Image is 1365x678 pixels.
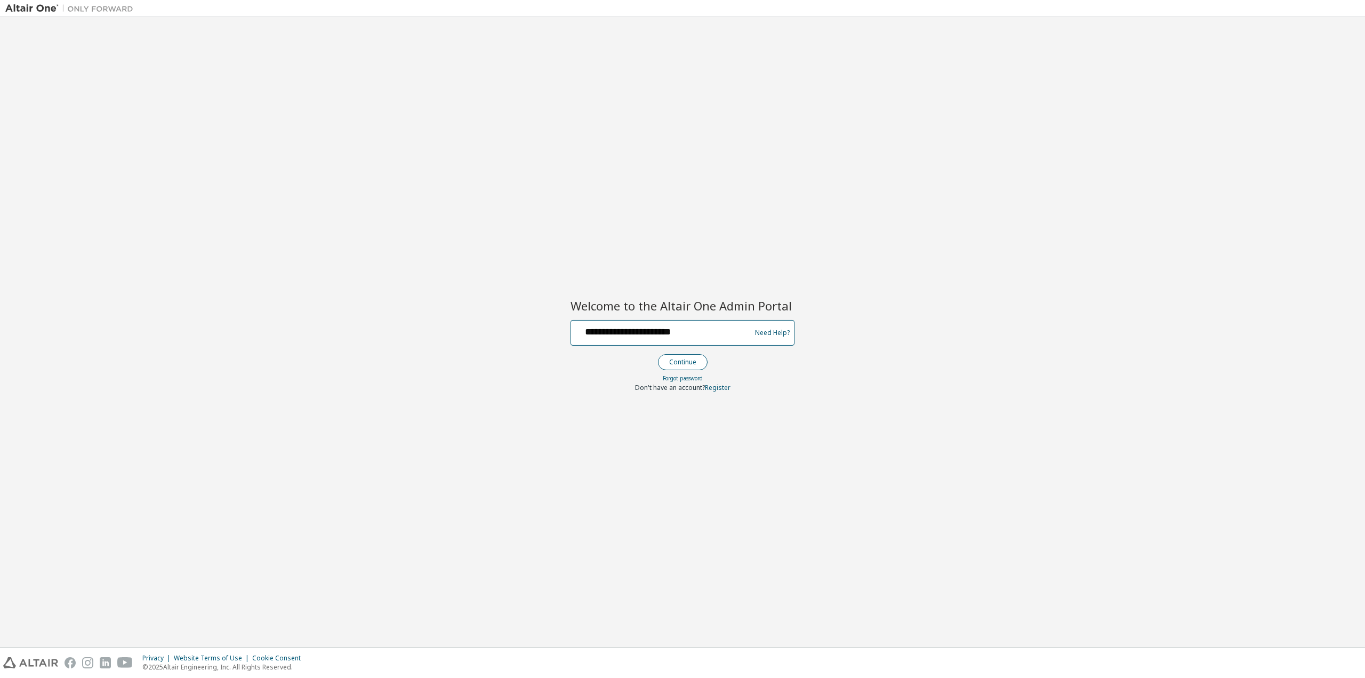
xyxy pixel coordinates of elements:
[100,657,111,668] img: linkedin.svg
[3,657,58,668] img: altair_logo.svg
[755,332,790,333] a: Need Help?
[174,654,252,663] div: Website Terms of Use
[635,383,705,392] span: Don't have an account?
[82,657,93,668] img: instagram.svg
[142,654,174,663] div: Privacy
[65,657,76,668] img: facebook.svg
[142,663,307,672] p: © 2025 Altair Engineering, Inc. All Rights Reserved.
[705,383,730,392] a: Register
[658,354,708,370] button: Continue
[663,374,703,382] a: Forgot password
[252,654,307,663] div: Cookie Consent
[5,3,139,14] img: Altair One
[571,298,794,313] h2: Welcome to the Altair One Admin Portal
[117,657,133,668] img: youtube.svg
